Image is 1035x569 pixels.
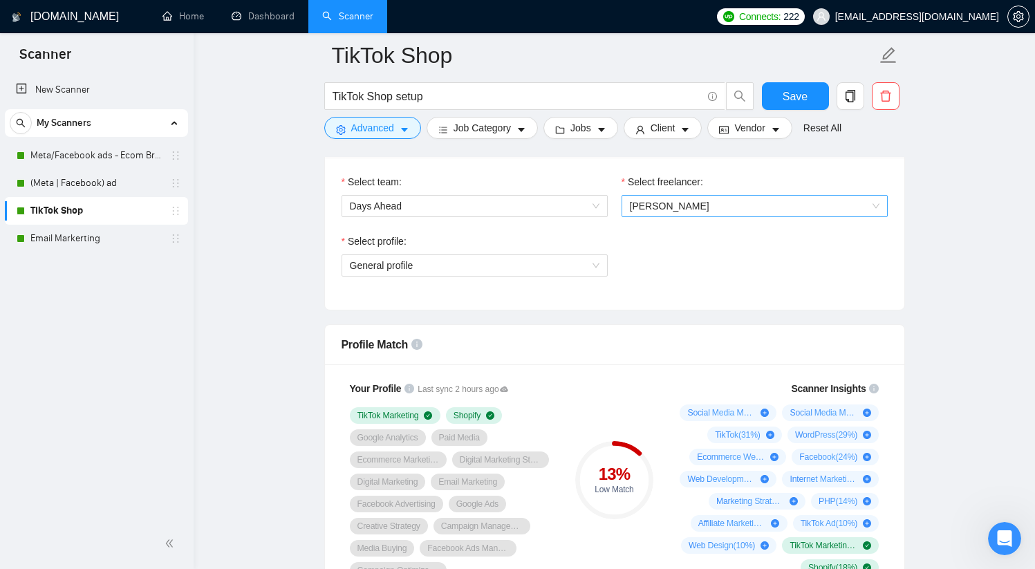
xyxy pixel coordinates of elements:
span: Advanced [351,120,394,136]
span: Select profile: [348,234,407,249]
iframe: Intercom live chat [988,522,1021,555]
span: plus-circle [761,409,769,417]
span: idcard [719,124,729,135]
span: TikTok ( 31 %) [715,429,760,440]
span: Google Ads [456,498,498,510]
button: delete [872,82,899,110]
span: Ecommerce Marketing [357,454,439,465]
span: My Scanners [37,109,91,137]
span: Campaign Management [441,521,523,532]
span: caret-down [400,124,409,135]
span: holder [170,205,181,216]
span: plus-circle [863,497,871,505]
span: plus-circle [863,453,871,461]
span: plus-circle [863,431,871,439]
span: caret-down [516,124,526,135]
span: info-circle [708,92,717,101]
span: plus-circle [771,519,779,528]
span: TikTok Marketing ( 24 %) [790,540,857,551]
a: setting [1007,11,1029,22]
span: info-circle [411,339,422,350]
span: search [10,118,31,128]
button: barsJob Categorycaret-down [427,117,538,139]
a: New Scanner [16,76,177,104]
span: plus-circle [790,497,798,505]
span: Days Ahead [350,196,599,216]
button: idcardVendorcaret-down [707,117,792,139]
span: Digital Marketing Strategy [460,454,541,465]
button: userClientcaret-down [624,117,702,139]
span: check-circle [863,541,871,550]
span: Jobs [570,120,591,136]
span: holder [170,233,181,244]
span: Facebook Ads Manager [427,543,509,554]
button: settingAdvancedcaret-down [324,117,421,139]
span: setting [336,124,346,135]
span: holder [170,150,181,161]
span: double-left [165,537,178,550]
span: Your Profile [350,383,402,394]
span: Digital Marketing [357,476,418,487]
span: Client [651,120,675,136]
span: check-circle [424,411,432,420]
span: setting [1008,11,1029,22]
a: Email Markerting [30,225,162,252]
span: Vendor [734,120,765,136]
span: Scanner Insights [791,384,866,393]
span: Profile Match [342,339,409,351]
input: Scanner name... [332,38,877,73]
span: info-circle [404,384,414,393]
a: (Meta | Facebook) ad [30,169,162,197]
input: Search Freelance Jobs... [333,88,702,105]
span: Facebook ( 24 %) [799,451,857,463]
span: copy [837,90,864,102]
span: Paid Media [439,432,480,443]
span: folder [555,124,565,135]
span: info-circle [869,384,879,393]
span: PHP ( 14 %) [819,496,857,507]
span: Social Media Marketing ( 73 %) [687,407,755,418]
button: search [10,112,32,134]
a: dashboardDashboard [232,10,295,22]
button: search [726,82,754,110]
span: [PERSON_NAME] [630,200,709,212]
img: upwork-logo.png [723,11,734,22]
img: logo [12,6,21,28]
span: Connects: [739,9,781,24]
span: search [727,90,753,102]
span: TikTok Marketing [357,410,419,421]
span: edit [879,46,897,64]
span: WordPress ( 29 %) [795,429,857,440]
span: bars [438,124,448,135]
span: Marketing Strategy ( 14 %) [716,496,784,507]
span: Save [783,88,808,105]
span: Creative Strategy [357,521,420,532]
span: caret-down [597,124,606,135]
span: Ecommerce Website Development ( 24 %) [697,451,765,463]
span: Last sync 2 hours ago [418,383,508,396]
a: homeHome [162,10,204,22]
span: caret-down [771,124,781,135]
span: plus-circle [863,475,871,483]
a: searchScanner [322,10,373,22]
span: plus-circle [863,409,871,417]
span: plus-circle [770,453,778,461]
span: holder [170,178,181,189]
span: user [817,12,826,21]
span: plus-circle [863,519,871,528]
button: Save [762,82,829,110]
span: Affiliate Marketing ( 12 %) [698,518,766,529]
button: setting [1007,6,1029,28]
span: caret-down [680,124,690,135]
button: copy [837,82,864,110]
div: Low Match [575,485,653,494]
li: My Scanners [5,109,188,252]
a: Meta/Facebook ads - Ecom Broader [30,142,162,169]
span: Facebook Advertising [357,498,436,510]
div: 13 % [575,466,653,483]
span: Shopify [454,410,481,421]
span: user [635,124,645,135]
span: General profile [350,260,413,271]
span: Web Development ( 20 %) [687,474,755,485]
span: Web Design ( 10 %) [689,540,755,551]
